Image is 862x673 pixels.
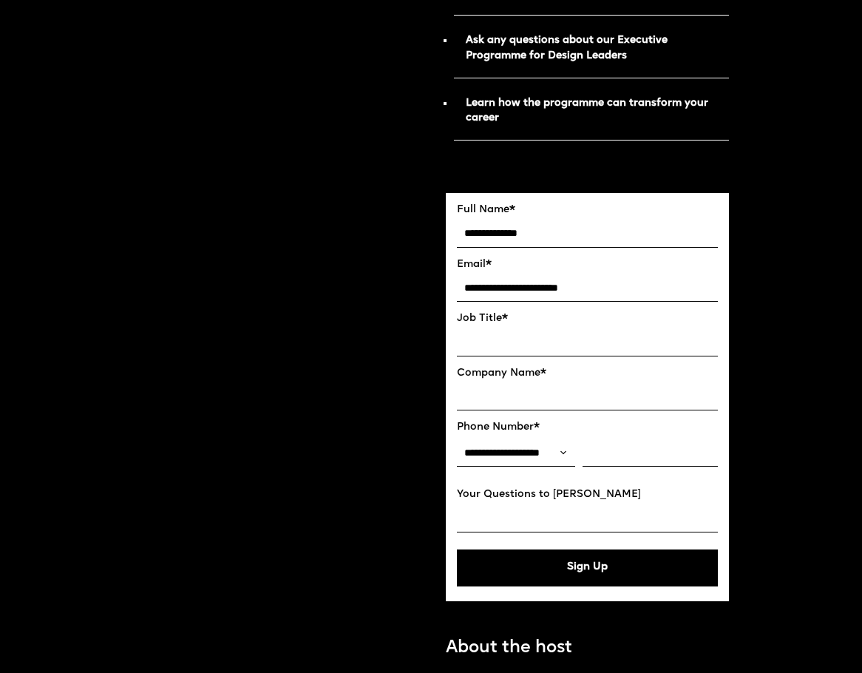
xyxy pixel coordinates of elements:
label: Full Name [457,204,718,217]
label: Email [457,259,718,271]
label: Phone Number [457,422,718,434]
label: Your Questions to [PERSON_NAME] [457,489,718,501]
strong: Learn how the programme can transform your career [466,98,708,124]
p: About the host [446,636,572,662]
label: Job Title [457,313,718,325]
label: Company Name [457,368,718,380]
button: Sign Up [457,549,718,586]
strong: Ask any questions about our Executive Programme for Design Leaders [466,35,668,61]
